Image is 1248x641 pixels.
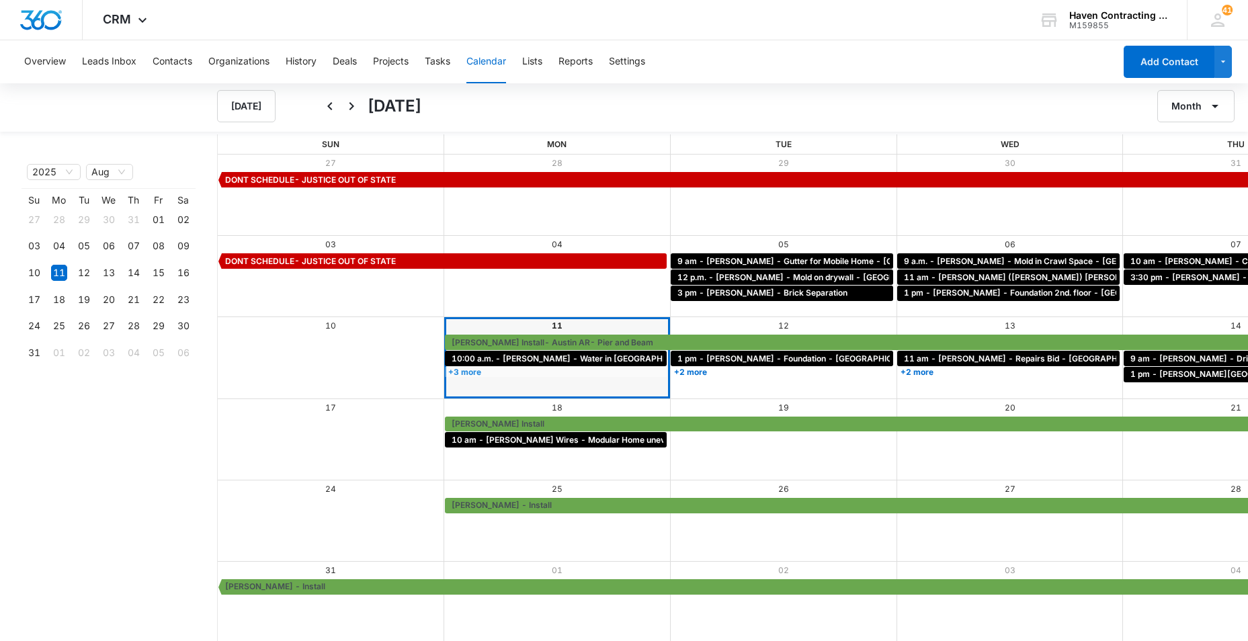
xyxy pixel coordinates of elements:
button: Tasks [425,40,450,83]
div: 29 [151,318,167,334]
div: 19 [76,292,92,308]
td: 2025-08-25 [46,313,71,340]
span: [PERSON_NAME] - Install [225,581,325,593]
div: 01 [51,345,67,361]
td: 2025-08-24 [22,313,46,340]
a: 13 [1005,320,1015,331]
div: 31 [126,212,142,228]
a: 28 [552,158,563,168]
td: 2025-08-19 [71,286,96,313]
div: 21 [126,292,142,308]
div: 09 [175,238,192,254]
span: Wed [1001,139,1020,149]
a: 24 [325,484,336,494]
span: 9 a.m. - [PERSON_NAME] - Mold in Crawl Space - [GEOGRAPHIC_DATA] [904,255,1189,267]
td: 2025-08-13 [96,259,121,286]
span: 11 am - [PERSON_NAME] - Repairs Bid - [GEOGRAPHIC_DATA] [904,353,1155,365]
div: 28 [126,318,142,334]
a: 27 [325,158,336,168]
span: [PERSON_NAME] Install [452,418,544,430]
a: 01 [552,565,563,575]
button: Overview [24,40,66,83]
button: Reports [558,40,593,83]
a: 05 [778,239,789,249]
span: 41 [1222,5,1233,15]
a: 14 [1231,320,1241,331]
a: 10 [325,320,336,331]
div: notifications count [1222,5,1233,15]
button: History [286,40,317,83]
td: 2025-07-30 [96,206,121,233]
span: 3 pm - [PERSON_NAME] - Brick Separation [677,287,847,299]
td: 2025-08-02 [171,206,196,233]
a: +2 more [897,367,1120,377]
a: 29 [778,158,789,168]
a: 31 [325,565,336,575]
button: Projects [373,40,409,83]
td: 2025-08-09 [171,233,196,260]
div: 04 [126,345,142,361]
div: 29 [76,212,92,228]
a: 27 [1005,484,1015,494]
td: 2025-09-01 [46,339,71,366]
a: 07 [1231,239,1241,249]
td: 2025-08-21 [121,286,146,313]
a: 06 [1005,239,1015,249]
a: 03 [325,239,336,249]
td: 2025-08-01 [146,206,171,233]
div: 11 am - William (Bill) Gaston - French Drain - Batesville [901,271,1116,284]
div: 1 pm - Mark Campbell - Foundation - Kirbyville, MO [674,353,890,365]
div: 26 [76,318,92,334]
td: 2025-08-07 [121,233,146,260]
button: Leads Inbox [82,40,136,83]
button: Calendar [466,40,506,83]
button: Deals [333,40,357,83]
span: [PERSON_NAME] - Install [452,499,552,511]
div: 13 [101,265,117,281]
td: 2025-09-06 [171,339,196,366]
td: 2025-08-16 [171,259,196,286]
button: Settings [609,40,645,83]
th: Su [22,194,46,206]
td: 2025-08-17 [22,286,46,313]
button: Next [341,95,362,117]
button: Lists [522,40,542,83]
span: DONT SCHEDULE- JUSTICE OUT OF STATE [225,255,396,267]
div: 30 [101,212,117,228]
td: 2025-09-02 [71,339,96,366]
a: 04 [552,239,563,249]
td: 2025-08-15 [146,259,171,286]
td: 2025-08-20 [96,286,121,313]
td: 2025-08-10 [22,259,46,286]
td: 2025-09-04 [121,339,146,366]
div: 05 [151,345,167,361]
div: 06 [101,238,117,254]
div: 06 [175,345,192,361]
a: 28 [1231,484,1241,494]
div: 27 [26,212,42,228]
div: 24 [26,318,42,334]
a: 02 [778,565,789,575]
span: Aug [91,165,128,179]
td: 2025-08-11 [46,259,71,286]
div: 16 [175,265,192,281]
div: 23 [175,292,192,308]
div: 1 pm - Jonathan Miller - Foundation 2nd. floor - Bald Knob [901,287,1116,299]
a: 18 [552,402,563,413]
span: 12 p.m. - [PERSON_NAME] - Mold on drywall - [GEOGRAPHIC_DATA] [677,271,950,284]
a: +3 more [445,367,667,377]
div: 25 [51,318,67,334]
div: 15 [151,265,167,281]
div: 11 [51,265,67,281]
th: Sa [171,194,196,206]
td: 2025-08-27 [96,313,121,340]
span: 1 pm - [PERSON_NAME] - Foundation - [GEOGRAPHIC_DATA], [GEOGRAPHIC_DATA] [677,353,1013,365]
td: 2025-08-30 [171,313,196,340]
div: 10:00 a.m. - Scott Cook - Water in Crawl Space - Melbourne [448,353,664,365]
td: 2025-07-29 [71,206,96,233]
div: 12 p.m. - Keith Baker - Mold on drywall - Pleasant Plains [674,271,890,284]
td: 2025-08-14 [121,259,146,286]
td: 2025-08-28 [121,313,146,340]
div: 12 [76,265,92,281]
a: 03 [1005,565,1015,575]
